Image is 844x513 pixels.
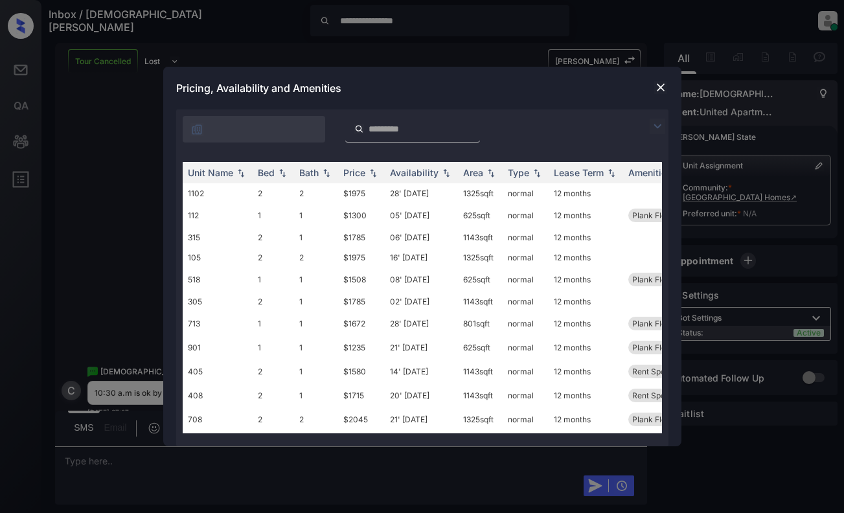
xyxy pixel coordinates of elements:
td: 105 [183,247,253,268]
td: 625 sqft [458,268,503,291]
td: 12 months [549,359,623,383]
td: 1325 sqft [458,247,503,268]
td: 909 [183,431,253,455]
td: 2 [253,227,294,247]
span: Plank Flooring [632,343,685,352]
img: icon-zuma [650,119,665,134]
td: normal [503,407,549,431]
td: 901 [183,336,253,359]
img: icon-zuma [190,123,203,136]
td: $1300 [338,203,385,227]
td: 2 [253,383,294,407]
td: 625 sqft [458,336,503,359]
td: 21' [DATE] [385,336,458,359]
td: 1 [294,291,338,312]
td: 625 sqft [458,203,503,227]
td: 2 [253,183,294,203]
td: 946 sqft [458,431,503,455]
td: 405 [183,359,253,383]
td: $1672 [338,312,385,336]
div: Type [508,167,529,178]
td: normal [503,227,549,247]
td: 1102 [183,183,253,203]
div: Availability [390,167,439,178]
td: $2045 [338,407,385,431]
td: 1 [294,336,338,359]
td: 28' [DATE] [385,183,458,203]
td: $1508 [338,268,385,291]
img: sorting [320,168,333,177]
td: 2 [253,291,294,312]
td: 28' [DATE] [385,312,458,336]
div: Pricing, Availability and Amenities [163,67,681,109]
td: 315 [183,227,253,247]
div: Price [343,167,365,178]
img: sorting [367,168,380,177]
td: $1235 [338,336,385,359]
td: 1143 sqft [458,359,503,383]
td: 16' [DATE] [385,431,458,455]
img: icon-zuma [354,123,364,135]
img: sorting [440,168,453,177]
td: 708 [183,407,253,431]
td: 2 [253,247,294,268]
td: normal [503,247,549,268]
td: 1 [253,336,294,359]
td: 1 [294,227,338,247]
td: 2 [253,431,294,455]
td: 1 [294,431,338,455]
td: normal [503,291,549,312]
td: normal [503,336,549,359]
td: $1785 [338,227,385,247]
td: 12 months [549,336,623,359]
td: $1785 [338,291,385,312]
td: 12 months [549,431,623,455]
div: Area [463,167,483,178]
td: 12 months [549,383,623,407]
td: 1143 sqft [458,291,503,312]
td: $1580 [338,359,385,383]
td: 713 [183,312,253,336]
td: 16' [DATE] [385,247,458,268]
span: Plank Flooring [632,319,685,328]
div: Bed [258,167,275,178]
div: Lease Term [554,167,604,178]
td: 20' [DATE] [385,383,458,407]
td: 305 [183,291,253,312]
td: $1975 [338,247,385,268]
td: 1 [294,268,338,291]
td: 12 months [549,247,623,268]
td: 12 months [549,407,623,431]
td: 1 [253,268,294,291]
td: normal [503,359,549,383]
img: sorting [276,168,289,177]
td: normal [503,312,549,336]
td: 05' [DATE] [385,203,458,227]
td: 02' [DATE] [385,291,458,312]
span: Rent Special 1 [632,391,683,400]
td: $1912 [338,431,385,455]
td: 1143 sqft [458,383,503,407]
td: 08' [DATE] [385,268,458,291]
td: 2 [294,407,338,431]
td: 12 months [549,312,623,336]
img: sorting [485,168,497,177]
span: Plank Flooring [632,211,685,220]
td: 2 [294,247,338,268]
td: 1 [294,359,338,383]
td: normal [503,268,549,291]
img: sorting [234,168,247,177]
td: normal [503,183,549,203]
td: 2 [294,183,338,203]
td: normal [503,383,549,407]
td: 12 months [549,203,623,227]
td: $1975 [338,183,385,203]
td: normal [503,431,549,455]
span: Plank Flooring [632,415,685,424]
td: 801 sqft [458,312,503,336]
div: Bath [299,167,319,178]
td: 12 months [549,268,623,291]
td: 06' [DATE] [385,227,458,247]
td: 518 [183,268,253,291]
td: 408 [183,383,253,407]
